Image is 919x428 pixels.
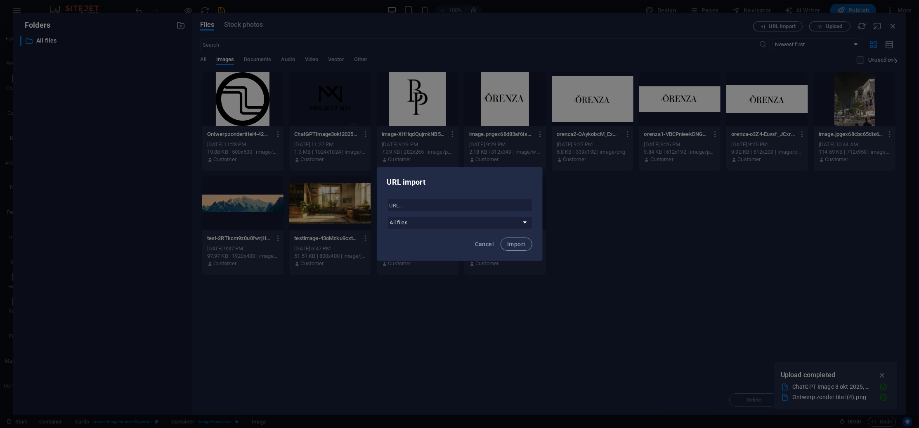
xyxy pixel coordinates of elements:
button: Cancel [472,238,497,251]
span: Import [507,241,525,247]
input: URL... [387,199,532,212]
button: Import [501,238,532,251]
h2: URL import [387,177,532,187]
span: Cancel [475,241,494,247]
span: ↓ [513,368,517,383]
